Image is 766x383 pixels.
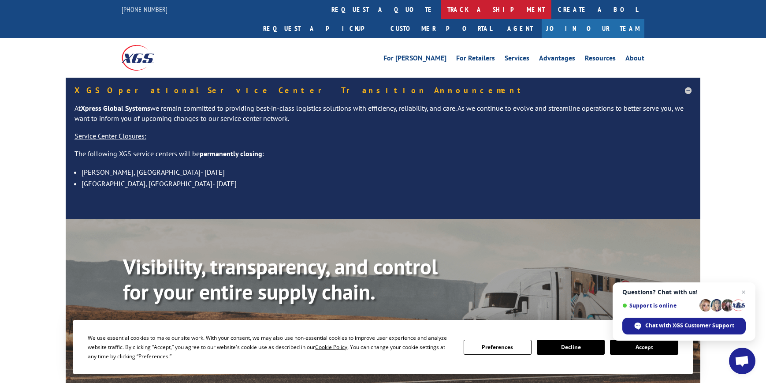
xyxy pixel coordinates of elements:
[729,348,755,374] a: Open chat
[74,103,692,131] p: At we remain committed to providing best-in-class logistics solutions with efficiency, reliabilit...
[82,166,692,178] li: [PERSON_NAME], [GEOGRAPHIC_DATA]- [DATE]
[505,55,529,64] a: Services
[74,86,692,94] h5: XGS Operational Service Center Transition Announcement
[610,340,678,355] button: Accept
[315,343,347,351] span: Cookie Policy
[123,253,438,306] b: Visibility, transparency, and control for your entire supply chain.
[383,55,446,64] a: For [PERSON_NAME]
[456,55,495,64] a: For Retailers
[384,19,498,38] a: Customer Portal
[88,333,453,361] div: We use essential cookies to make our site work. With your consent, we may also use non-essential ...
[122,5,167,14] a: [PHONE_NUMBER]
[74,149,692,166] p: The following XGS service centers will be :
[498,19,542,38] a: Agent
[257,19,384,38] a: Request a pickup
[625,55,644,64] a: About
[622,318,746,334] span: Chat with XGS Customer Support
[74,131,146,140] u: Service Center Closures:
[73,320,693,374] div: Cookie Consent Prompt
[539,55,575,64] a: Advantages
[622,302,696,309] span: Support is online
[622,289,746,296] span: Questions? Chat with us!
[537,340,605,355] button: Decline
[542,19,644,38] a: Join Our Team
[200,149,262,158] strong: permanently closing
[138,353,168,360] span: Preferences
[645,322,734,330] span: Chat with XGS Customer Support
[81,104,150,113] strong: Xpress Global Systems
[464,340,532,355] button: Preferences
[585,55,616,64] a: Resources
[82,178,692,189] li: [GEOGRAPHIC_DATA], [GEOGRAPHIC_DATA]- [DATE]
